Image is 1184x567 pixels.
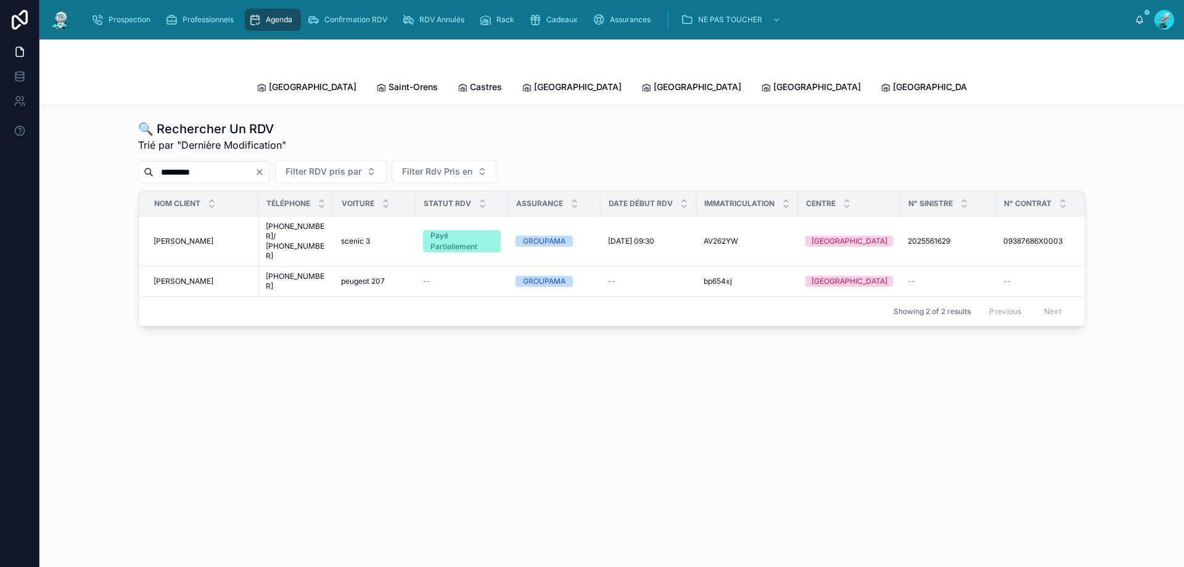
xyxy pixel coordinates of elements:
a: bp654xj [704,276,791,286]
span: Statut RDV [424,199,471,209]
span: [PERSON_NAME] [154,236,213,246]
div: scrollable content [81,6,1135,33]
span: [PERSON_NAME] [154,276,213,286]
button: Clear [255,167,269,177]
a: [GEOGRAPHIC_DATA] [805,236,893,247]
a: GROUPAMA [516,276,593,287]
span: Rack [496,15,514,25]
div: GROUPAMA [523,276,565,287]
a: scenic 3 [341,236,408,246]
a: -- [1003,276,1081,286]
span: Saint-Orens [388,81,438,93]
div: [GEOGRAPHIC_DATA] [812,236,887,247]
a: 09387686X0003 [1003,236,1081,246]
a: [PHONE_NUMBER]/ [PHONE_NUMBER] [266,221,326,261]
span: Showing 2 of 2 results [894,307,971,317]
div: Payé Partiellement [430,230,493,252]
span: Confirmation RDV [324,15,387,25]
span: bp654xj [704,276,732,286]
span: Agenda [266,15,292,25]
h1: 🔍 Rechercher Un RDV [138,120,286,138]
span: Voiture [342,199,374,209]
a: AV262YW [704,236,791,246]
a: [PERSON_NAME] [154,276,251,286]
button: Select Button [392,160,498,183]
span: Professionnels [183,15,234,25]
div: GROUPAMA [523,236,565,247]
span: Cadeaux [546,15,578,25]
a: -- [908,276,989,286]
a: Confirmation RDV [303,9,396,31]
a: [GEOGRAPHIC_DATA] [522,76,622,101]
span: [DATE] 09:30 [608,236,654,246]
span: [GEOGRAPHIC_DATA] [893,81,980,93]
span: Filter Rdv Pris en [402,165,472,178]
span: [GEOGRAPHIC_DATA] [269,81,356,93]
a: [GEOGRAPHIC_DATA] [641,76,741,101]
a: Assurances [589,9,659,31]
a: [GEOGRAPHIC_DATA] [761,76,861,101]
a: -- [608,276,689,286]
a: [PERSON_NAME] [154,236,251,246]
span: Téléphone [266,199,310,209]
span: N° Contrat [1004,199,1051,209]
a: [PHONE_NUMBER] [266,271,326,291]
span: -- [608,276,615,286]
a: RDV Annulés [398,9,473,31]
a: peugeot 207 [341,276,408,286]
span: Filter RDV pris par [286,165,361,178]
span: NE PAS TOUCHER [698,15,762,25]
a: Prospection [88,9,159,31]
a: [GEOGRAPHIC_DATA] [805,276,893,287]
span: Centre [806,199,836,209]
span: [GEOGRAPHIC_DATA] [654,81,741,93]
button: Select Button [275,160,387,183]
div: [GEOGRAPHIC_DATA] [812,276,887,287]
a: Castres [458,76,502,101]
span: Prospection [109,15,150,25]
span: [GEOGRAPHIC_DATA] [773,81,861,93]
span: -- [423,276,430,286]
span: scenic 3 [341,236,370,246]
span: AV262YW [704,236,738,246]
span: peugeot 207 [341,276,385,286]
a: -- [423,276,501,286]
img: App logo [49,10,72,30]
span: Nom Client [154,199,200,209]
span: [GEOGRAPHIC_DATA] [534,81,622,93]
a: NE PAS TOUCHER [677,9,787,31]
a: [GEOGRAPHIC_DATA] [257,76,356,101]
a: [DATE] 09:30 [608,236,689,246]
a: Agenda [245,9,301,31]
span: Castres [470,81,502,93]
a: Rack [475,9,523,31]
span: N° Sinistre [908,199,953,209]
a: Saint-Orens [376,76,438,101]
span: Date Début RDV [609,199,673,209]
a: [GEOGRAPHIC_DATA] [881,76,980,101]
a: 2025561629 [908,236,989,246]
span: 09387686X0003 [1003,236,1063,246]
span: Assurance [516,199,563,209]
span: -- [1003,276,1011,286]
span: -- [908,276,915,286]
a: GROUPAMA [516,236,593,247]
span: 2025561629 [908,236,950,246]
a: Professionnels [162,9,242,31]
span: Assurances [610,15,651,25]
a: Payé Partiellement [423,230,501,252]
a: Cadeaux [525,9,586,31]
span: Immatriculation [704,199,775,209]
span: Trié par "Dernière Modification" [138,138,286,152]
span: RDV Annulés [419,15,464,25]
